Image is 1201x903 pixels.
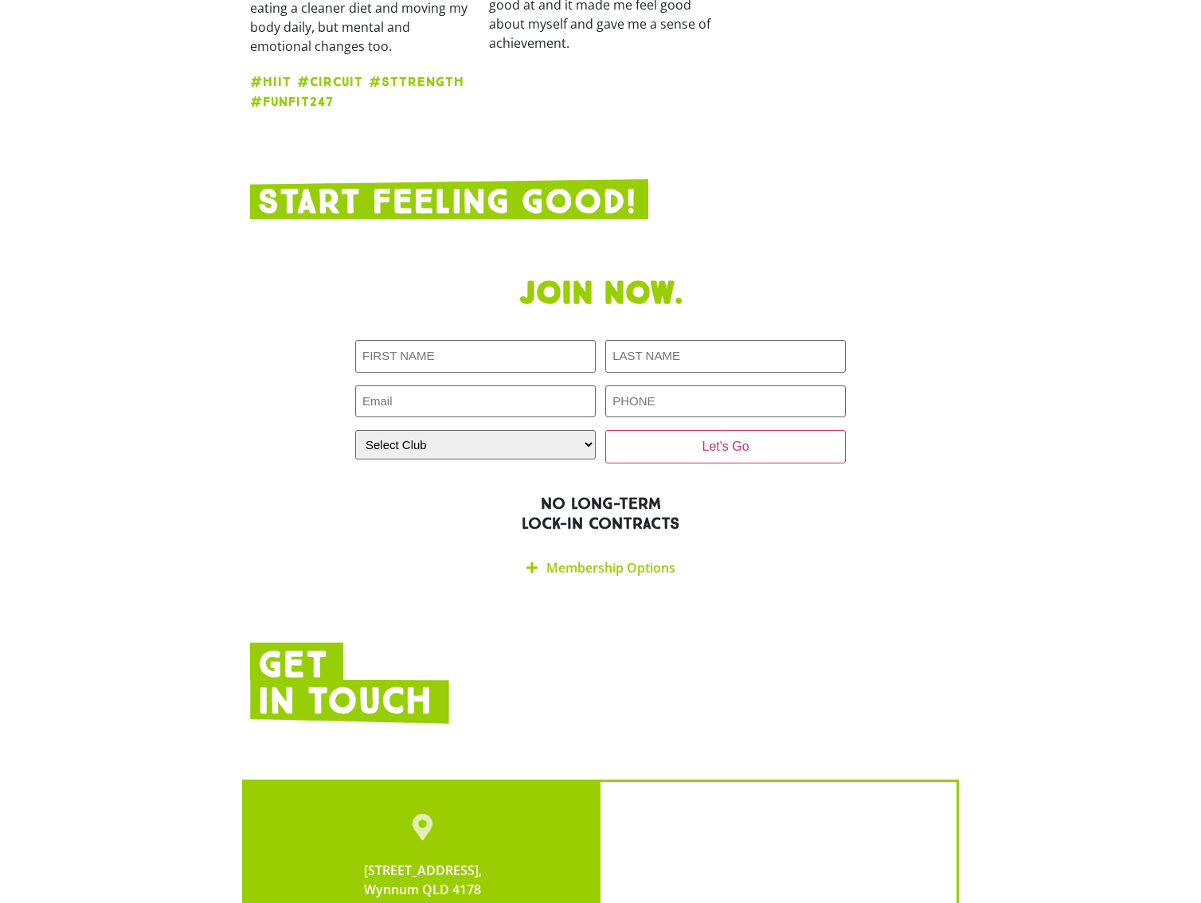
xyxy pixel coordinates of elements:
[364,862,482,898] a: [STREET_ADDRESS],Wynnum QLD 4178
[250,494,951,534] h2: NO LONG-TERM LOCK-IN CONTRACTS
[355,549,846,587] div: Membership Options
[605,340,846,373] input: LAST NAME
[546,559,675,577] a: Membership Options
[605,430,846,463] input: Let's Go
[250,74,464,109] strong: #HIIT #CIRCUIT #STTRENGTH #FUNFIT247
[355,385,596,418] input: Email
[605,385,846,418] input: PHONE
[355,340,596,373] input: FIRST NAME
[250,275,951,313] h1: Join now.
